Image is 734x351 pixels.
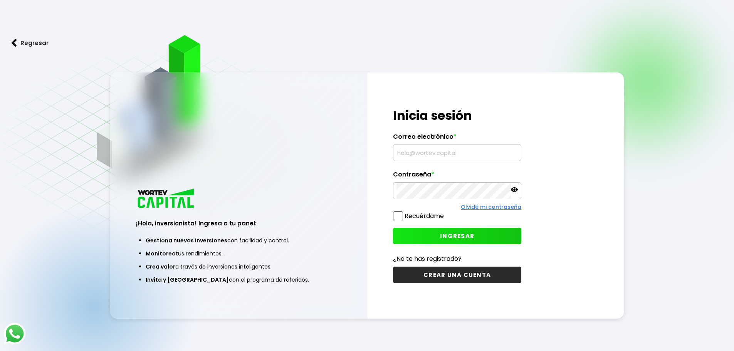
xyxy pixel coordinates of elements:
p: ¿No te has registrado? [393,254,521,264]
a: Olvidé mi contraseña [461,203,521,211]
span: Monitorea [146,250,176,257]
h3: ¡Hola, inversionista! Ingresa a tu panel: [136,219,341,228]
label: Contraseña [393,171,521,182]
span: Gestiona nuevas inversiones [146,237,227,244]
input: hola@wortev.capital [396,144,518,161]
button: INGRESAR [393,228,521,244]
li: a través de inversiones inteligentes. [146,260,332,273]
h1: Inicia sesión [393,106,521,125]
label: Recuérdame [405,212,444,220]
label: Correo electrónico [393,133,521,144]
img: logo_wortev_capital [136,188,197,210]
span: Invita y [GEOGRAPHIC_DATA] [146,276,229,284]
li: con facilidad y control. [146,234,332,247]
a: ¿No te has registrado?CREAR UNA CUENTA [393,254,521,283]
img: logos_whatsapp-icon.242b2217.svg [4,323,25,344]
span: INGRESAR [440,232,474,240]
img: flecha izquierda [12,39,17,47]
span: Crea valor [146,263,175,270]
button: CREAR UNA CUENTA [393,267,521,283]
li: tus rendimientos. [146,247,332,260]
li: con el programa de referidos. [146,273,332,286]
